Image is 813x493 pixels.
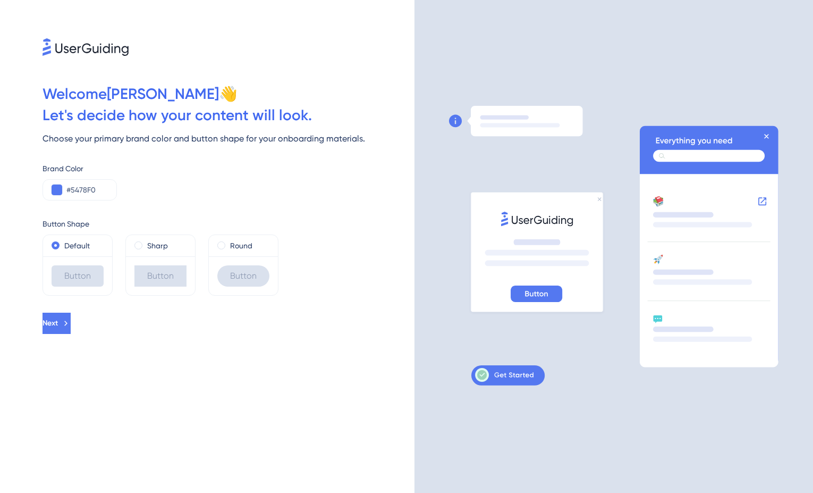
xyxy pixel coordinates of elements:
div: Button [134,265,187,287]
label: Default [64,239,90,252]
div: Welcome [PERSON_NAME] 👋 [43,83,414,105]
label: Sharp [147,239,168,252]
div: Let ' s decide how your content will look. [43,105,414,126]
label: Round [230,239,252,252]
div: Button Shape [43,218,414,230]
div: Button [52,265,104,287]
span: Next [43,317,58,330]
div: Button [217,265,269,287]
button: Next [43,313,71,334]
div: Brand Color [43,162,414,175]
div: Choose your primary brand color and button shape for your onboarding materials. [43,132,414,145]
